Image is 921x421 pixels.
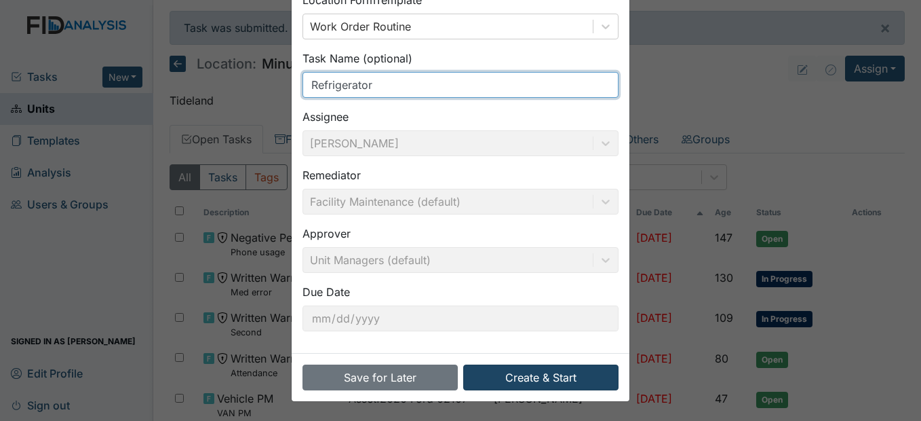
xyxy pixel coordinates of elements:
div: Work Order Routine [310,18,411,35]
label: Task Name (optional) [302,50,412,67]
label: Approver [302,225,351,242]
label: Remediator [302,167,361,183]
label: Due Date [302,284,350,300]
button: Save for Later [302,365,458,390]
label: Assignee [302,109,349,125]
button: Create & Start [463,365,619,390]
